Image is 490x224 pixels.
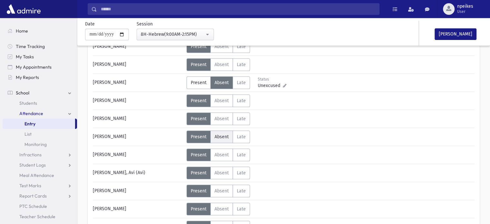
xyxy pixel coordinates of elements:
a: List [3,129,77,139]
div: AttTypes [187,167,250,179]
span: Present [191,80,207,85]
span: Entry [24,121,35,127]
div: [PERSON_NAME] [90,131,187,143]
div: AttTypes [187,58,250,71]
span: Absent [215,62,229,67]
span: List [24,131,32,137]
span: Late [237,206,246,212]
div: [PERSON_NAME] [90,185,187,197]
a: My Tasks [3,52,77,62]
span: My Reports [16,74,39,80]
span: Time Tracking [16,44,45,49]
a: My Appointments [3,62,77,72]
span: Present [191,134,207,140]
a: Infractions [3,150,77,160]
img: AdmirePro [5,3,42,15]
span: Students [19,100,37,106]
div: Status [258,76,286,82]
span: Report Cards [19,193,47,199]
span: School [16,90,29,96]
div: [PERSON_NAME] [90,112,187,125]
div: AttTypes [187,149,250,161]
a: School [3,88,77,98]
span: PTC Schedule [19,203,47,209]
div: AttTypes [187,112,250,125]
span: Student Logs [19,162,46,168]
span: My Tasks [16,54,34,60]
a: Time Tracking [3,41,77,52]
span: User [457,9,473,14]
a: My Reports [3,72,77,83]
a: Report Cards [3,191,77,201]
span: Absent [215,134,229,140]
label: Session [137,21,153,27]
div: [PERSON_NAME] [90,149,187,161]
span: Present [191,116,207,122]
span: Absent [215,98,229,103]
a: Attendance [3,108,77,119]
span: Attendance [19,111,43,116]
div: [PERSON_NAME] [90,203,187,215]
div: AttTypes [187,131,250,143]
span: npeikes [457,4,473,9]
a: Test Marks [3,180,77,191]
span: Present [191,206,207,212]
a: Meal Attendance [3,170,77,180]
span: Late [237,44,246,49]
span: Late [237,80,246,85]
span: Unexcused [258,82,283,89]
a: Home [3,26,77,36]
span: Present [191,170,207,176]
span: Test Marks [19,183,41,189]
span: Monitoring [24,141,47,147]
a: Students [3,98,77,108]
span: Absent [215,188,229,194]
div: AttTypes [187,40,250,53]
span: Teacher Schedule [19,214,55,219]
span: Present [191,44,207,49]
a: Student Logs [3,160,77,170]
span: My Appointments [16,64,52,70]
div: AttTypes [187,94,250,107]
span: Present [191,98,207,103]
div: AttTypes [187,76,250,89]
span: Meal Attendance [19,172,54,178]
button: 8H-Hebrew(9:00AM-2:15PM) [137,29,214,40]
div: 8H-Hebrew(9:00AM-2:15PM) [141,31,205,38]
a: Teacher Schedule [3,211,77,222]
div: [PERSON_NAME] [90,58,187,71]
button: [PERSON_NAME] [435,28,476,40]
span: Absent [215,44,229,49]
span: Present [191,152,207,158]
a: PTC Schedule [3,201,77,211]
span: Late [237,116,246,122]
span: Absent [215,80,229,85]
span: Late [237,188,246,194]
span: Late [237,98,246,103]
div: AttTypes [187,203,250,215]
div: [PERSON_NAME] [90,40,187,53]
span: Late [237,170,246,176]
span: Absent [215,116,229,122]
label: Date [85,21,95,27]
a: Monitoring [3,139,77,150]
span: Absent [215,206,229,212]
input: Search [97,3,379,15]
div: [PERSON_NAME], Avi (Avi) [90,167,187,179]
div: AttTypes [187,185,250,197]
span: Late [237,62,246,67]
span: Present [191,62,207,67]
div: [PERSON_NAME] [90,94,187,107]
span: Present [191,188,207,194]
span: Absent [215,152,229,158]
span: Late [237,152,246,158]
a: Entry [3,119,75,129]
span: Home [16,28,28,34]
span: Infractions [19,152,42,158]
div: [PERSON_NAME] [90,76,187,89]
span: Late [237,134,246,140]
span: Absent [215,170,229,176]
